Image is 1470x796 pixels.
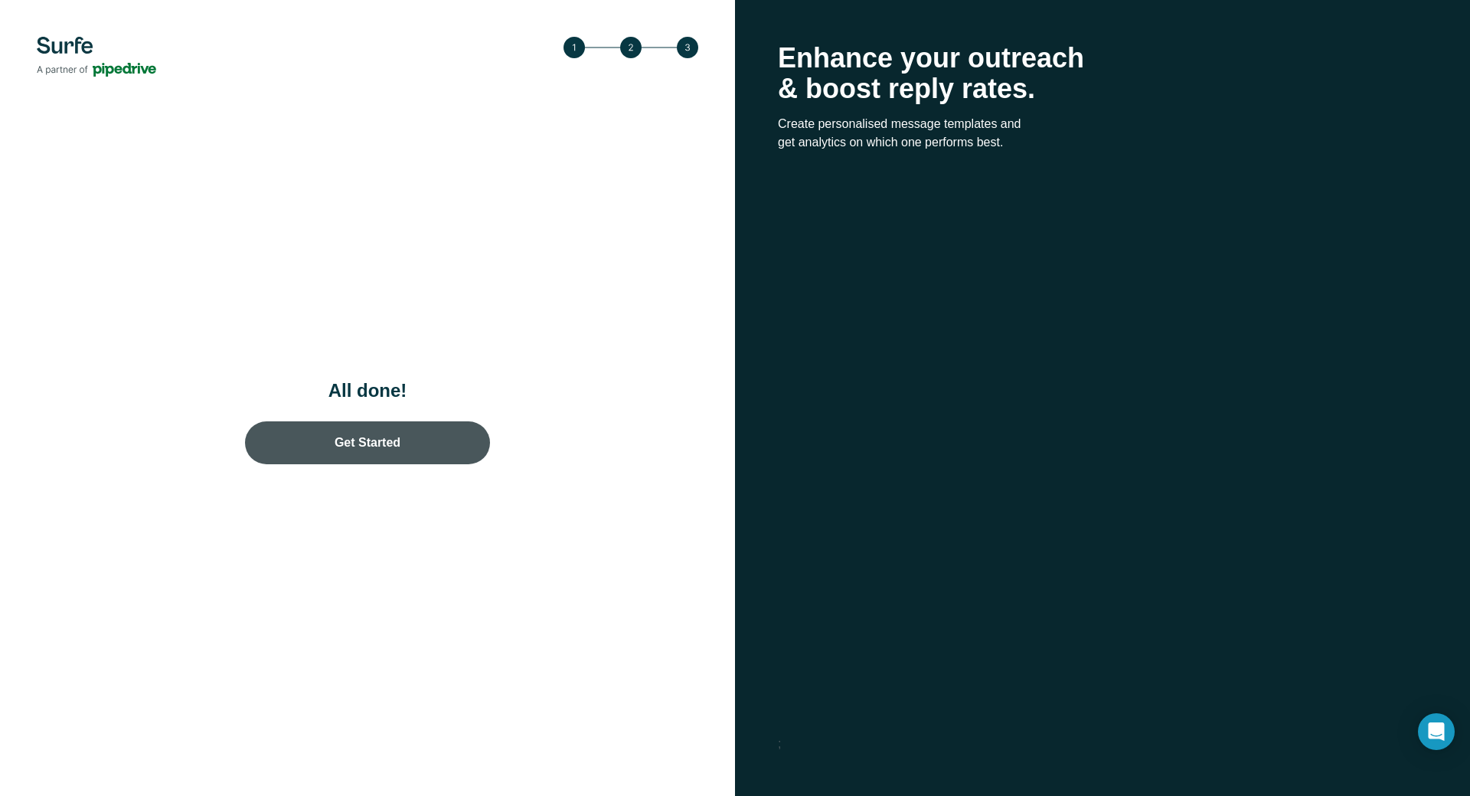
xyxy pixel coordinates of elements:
[1418,713,1455,750] div: Open Intercom Messenger
[778,74,1427,104] p: & boost reply rates.
[778,133,1427,152] p: get analytics on which one performs best.
[214,378,521,403] h1: All done!
[778,115,1427,133] p: Create personalised message templates and
[245,421,490,464] a: Get Started
[857,294,1347,593] iframe: Get started: Pipedrive LinkedIn integration with Surfe
[778,43,1427,74] p: Enhance your outreach
[37,37,156,77] img: Surfe's logo
[563,37,698,58] img: Step 3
